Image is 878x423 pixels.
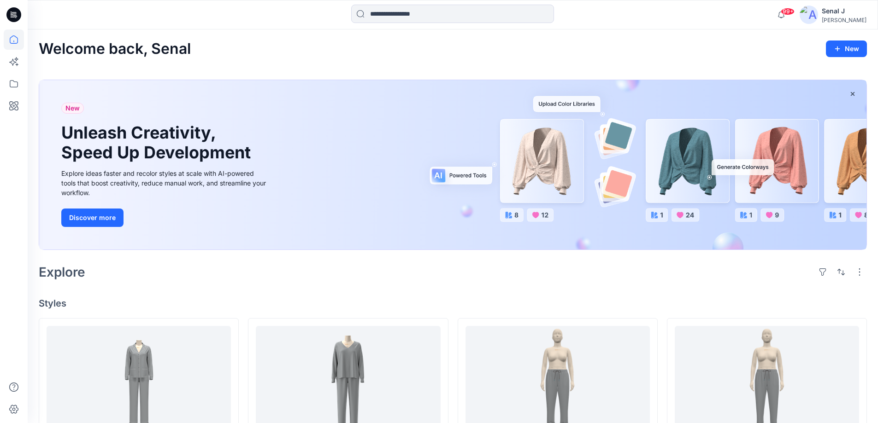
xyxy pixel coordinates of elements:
a: Discover more [61,209,269,227]
button: New [826,41,867,57]
h2: Explore [39,265,85,279]
div: [PERSON_NAME] [822,17,866,23]
span: 99+ [781,8,795,15]
div: Senal J [822,6,866,17]
span: New [65,103,80,114]
h4: Styles [39,298,867,309]
img: avatar [800,6,818,24]
button: Discover more [61,209,124,227]
h1: Unleash Creativity, Speed Up Development [61,123,255,162]
div: Explore ideas faster and recolor styles at scale with AI-powered tools that boost creativity, red... [61,168,269,197]
h2: Welcome back, Senal [39,41,191,58]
